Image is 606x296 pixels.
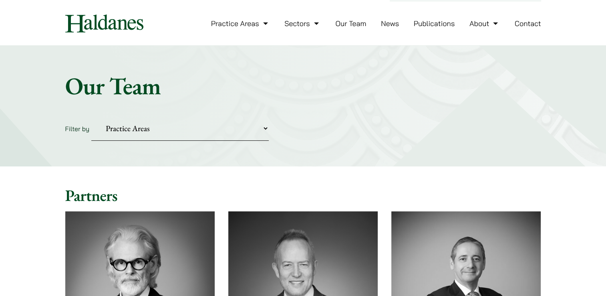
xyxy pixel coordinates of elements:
[65,71,541,100] h1: Our Team
[65,14,143,32] img: Logo of Haldanes
[284,19,320,28] a: Sectors
[335,19,366,28] a: Our Team
[469,19,500,28] a: About
[211,19,270,28] a: Practice Areas
[414,19,455,28] a: Publications
[515,19,541,28] a: Contact
[65,125,90,133] label: Filter by
[381,19,399,28] a: News
[65,186,541,205] h2: Partners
